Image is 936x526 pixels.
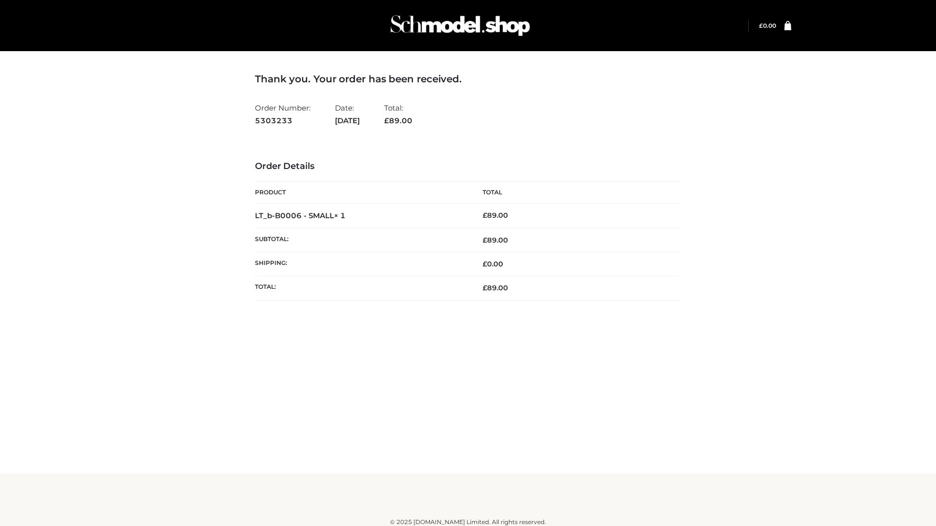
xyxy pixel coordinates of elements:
li: Total: [384,99,412,129]
span: 89.00 [384,116,412,125]
span: £ [483,260,487,268]
img: Schmodel Admin 964 [387,6,533,45]
bdi: 0.00 [759,22,776,29]
li: Date: [335,99,360,129]
h3: Order Details [255,161,681,172]
span: £ [759,22,763,29]
th: Subtotal: [255,228,468,252]
a: £0.00 [759,22,776,29]
span: £ [483,211,487,220]
span: £ [483,283,487,292]
th: Total: [255,276,468,300]
th: Shipping: [255,252,468,276]
span: 89.00 [483,283,508,292]
strong: [DATE] [335,114,360,127]
span: £ [384,116,389,125]
strong: 5303233 [255,114,311,127]
strong: × 1 [334,211,346,220]
bdi: 0.00 [483,260,503,268]
li: Order Number: [255,99,311,129]
strong: LT_b-B0006 - SMALL [255,211,346,220]
span: £ [483,236,487,244]
bdi: 89.00 [483,211,508,220]
span: 89.00 [483,236,508,244]
th: Product [255,182,468,204]
h3: Thank you. Your order has been received. [255,73,681,85]
th: Total [468,182,681,204]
